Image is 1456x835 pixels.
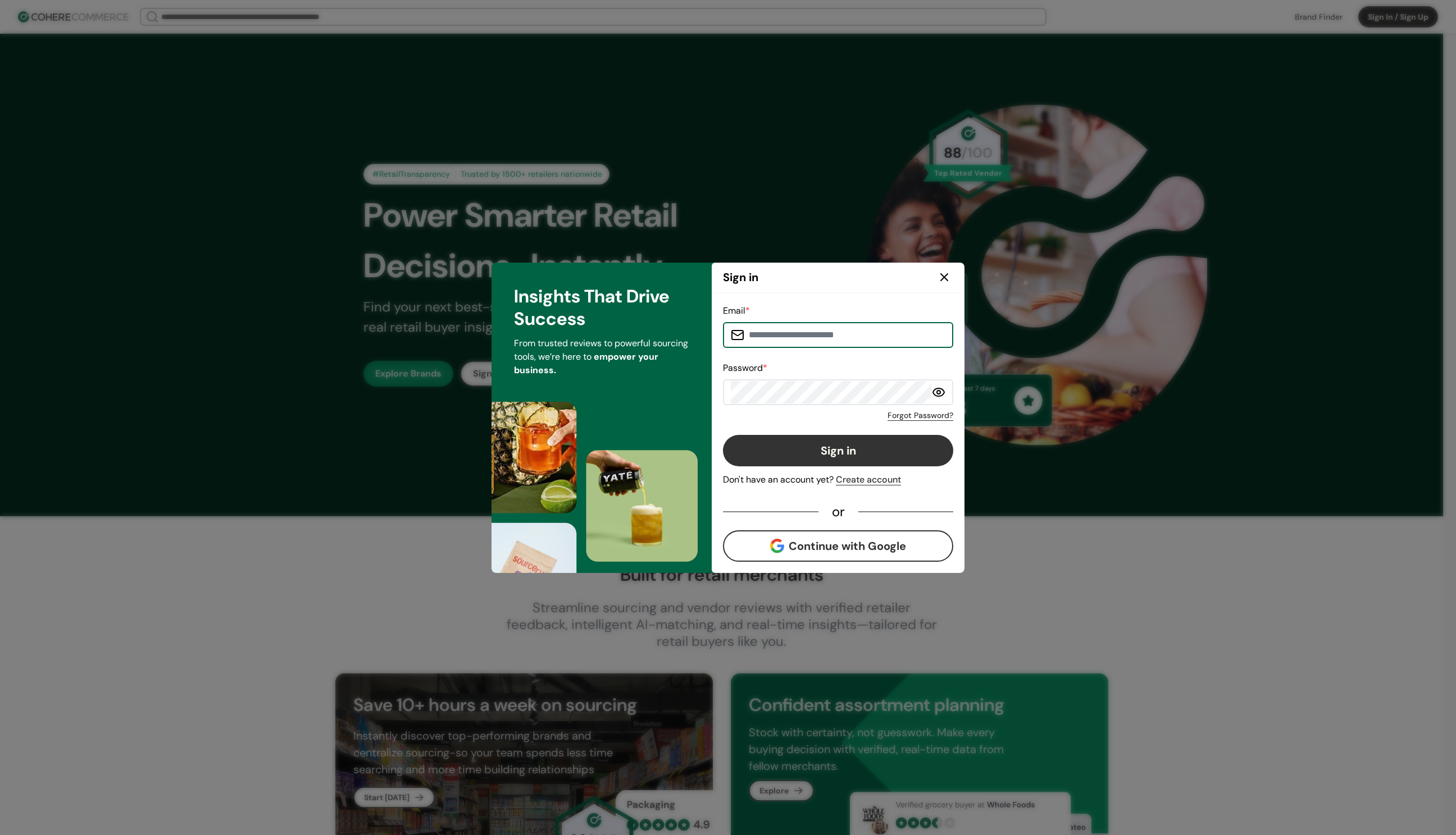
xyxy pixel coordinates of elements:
div: Sign in [723,269,758,286]
div: Insights That Drive Success [514,285,689,330]
p: From trusted reviews to powerful sourcing tools, we’re here to [514,337,689,377]
div: Don't have an account yet? [723,473,953,487]
label: Password [723,362,767,374]
div: or [818,507,858,517]
a: Forgot Password? [888,410,953,421]
span: empower your business. [514,351,658,376]
div: Create account [836,473,901,487]
button: Sign in [723,435,953,466]
label: Email [723,305,750,316]
button: Continue with Google [723,530,953,562]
